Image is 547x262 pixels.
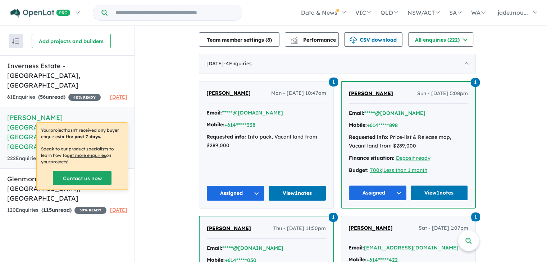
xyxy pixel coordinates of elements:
[329,77,338,86] a: 1
[40,94,46,100] span: 56
[206,134,246,140] strong: Requested info:
[110,94,127,100] span: [DATE]
[291,37,297,41] img: line-chart.svg
[498,9,528,16] span: jade.mou...
[350,37,357,44] img: download icon
[267,37,270,43] span: 8
[292,37,336,43] span: Performance
[291,39,298,43] img: bar-chart.svg
[12,38,19,44] img: sort.svg
[408,32,473,47] button: All enquiries (222)
[348,244,364,251] strong: Email:
[207,225,251,231] span: [PERSON_NAME]
[471,212,480,221] span: 1
[7,93,101,102] div: 61 Enquir ies
[273,224,326,233] span: Thu - [DATE] 11:50pm
[329,213,338,222] span: 1
[417,89,468,98] span: Sun - [DATE] 5:08pm
[38,94,65,100] strong: ( unread)
[43,207,52,213] span: 115
[364,244,459,252] button: [EMAIL_ADDRESS][DOMAIN_NAME]
[349,110,364,116] strong: Email:
[110,207,127,213] span: [DATE]
[396,155,430,161] a: Deposit ready
[349,134,388,140] strong: Requested info:
[206,89,251,98] a: [PERSON_NAME]
[109,5,241,20] input: Try estate name, suburb, builder or developer
[349,155,395,161] strong: Finance situation:
[7,154,101,163] div: 222 Enquir ies
[349,133,468,150] div: Price-list & Release map, Vacant land from $289,000
[268,186,327,201] a: View1notes
[10,9,70,18] img: Openlot PRO Logo White
[199,32,279,47] button: Team member settings (8)
[329,212,338,221] a: 1
[471,211,480,221] a: 1
[7,174,127,203] h5: Glenmore Estate - [GEOGRAPHIC_DATA] , [GEOGRAPHIC_DATA]
[74,207,106,214] span: 30 % READY
[471,78,480,87] span: 1
[349,185,407,201] button: Assigned
[349,89,393,98] a: [PERSON_NAME]
[349,167,369,173] strong: Budget:
[419,224,468,233] span: Sat - [DATE] 1:07pm
[32,34,111,48] button: Add projects and builders
[41,146,123,165] p: Speak to our product specialists to learn how to on your projects !
[285,32,339,47] button: Performance
[7,113,127,151] h5: [PERSON_NAME][GEOGRAPHIC_DATA] - [GEOGRAPHIC_DATA] , [GEOGRAPHIC_DATA]
[41,207,72,213] strong: ( unread)
[207,245,222,251] strong: Email:
[471,77,480,87] a: 1
[207,224,251,233] a: [PERSON_NAME]
[7,206,106,215] div: 120 Enquir ies
[348,224,393,233] a: [PERSON_NAME]
[224,60,252,67] span: - 4 Enquir ies
[67,153,106,158] u: get more enquiries
[344,32,402,47] button: CSV download
[199,54,476,74] div: [DATE]
[271,89,326,98] span: Mon - [DATE] 10:47am
[383,167,427,173] a: Less than 1 month
[206,133,326,150] div: Info pack, Vacant land from $289,000
[348,225,393,231] span: [PERSON_NAME]
[349,90,393,97] span: [PERSON_NAME]
[7,61,127,90] h5: Inverness Estate - [GEOGRAPHIC_DATA] , [GEOGRAPHIC_DATA]
[349,122,367,128] strong: Mobile:
[206,121,224,128] strong: Mobile:
[329,78,338,86] span: 1
[206,90,251,96] span: [PERSON_NAME]
[41,127,123,140] p: Your project hasn't received any buyer enquiries
[206,186,265,201] button: Assigned
[53,171,111,185] a: Contact us now
[206,109,222,116] strong: Email:
[349,166,468,175] div: |
[68,94,101,101] span: 40 % READY
[410,185,468,201] a: View1notes
[60,134,101,139] b: in the past 7 days.
[370,167,382,173] a: 700k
